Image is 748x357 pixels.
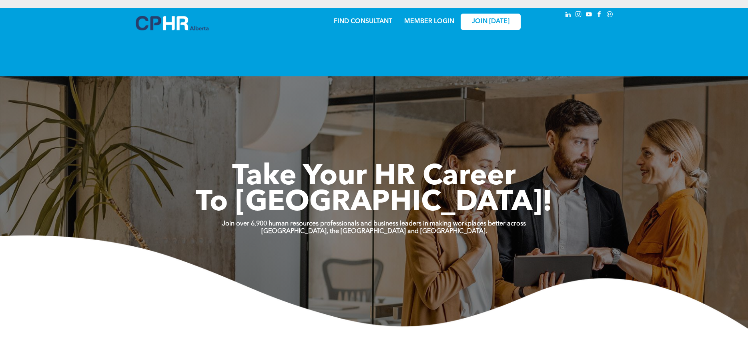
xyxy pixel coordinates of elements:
a: instagram [574,10,583,21]
a: FIND CONSULTANT [334,18,392,25]
a: Social network [606,10,614,21]
strong: Join over 6,900 human resources professionals and business leaders in making workplaces better ac... [222,221,526,227]
img: A blue and white logo for cp alberta [136,16,209,30]
a: MEMBER LOGIN [404,18,454,25]
a: youtube [585,10,594,21]
strong: [GEOGRAPHIC_DATA], the [GEOGRAPHIC_DATA] and [GEOGRAPHIC_DATA]. [261,228,487,235]
a: JOIN [DATE] [461,14,521,30]
span: Take Your HR Career [232,163,516,191]
a: linkedin [564,10,573,21]
span: JOIN [DATE] [472,18,509,26]
span: To [GEOGRAPHIC_DATA]! [196,189,553,217]
a: facebook [595,10,604,21]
